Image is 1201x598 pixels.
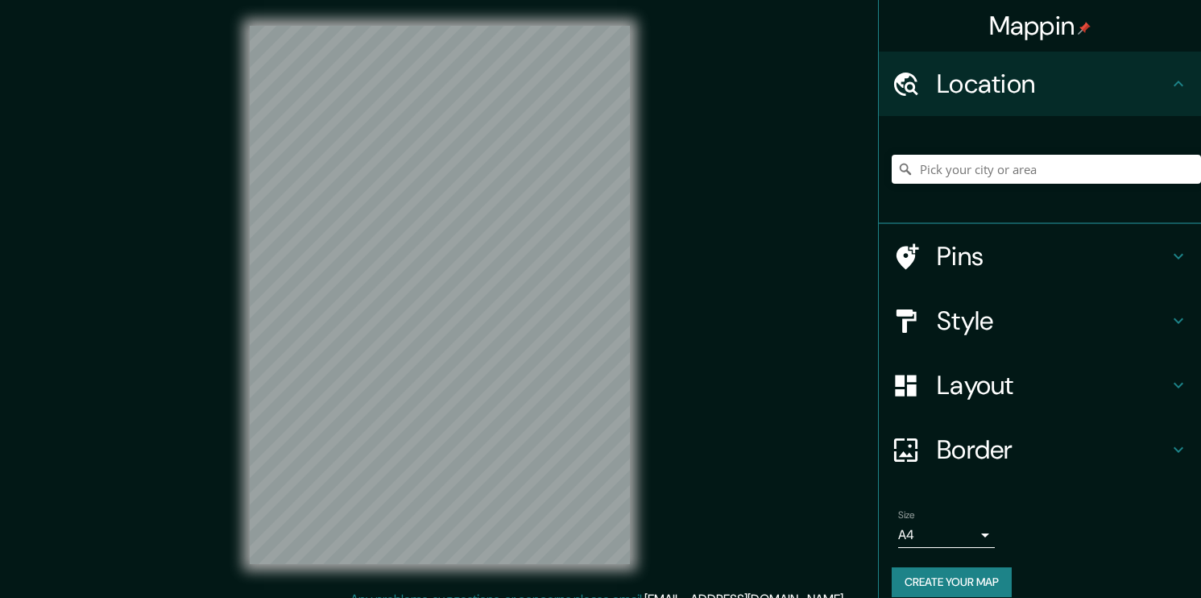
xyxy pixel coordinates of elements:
div: A4 [898,522,995,548]
div: Location [879,52,1201,116]
canvas: Map [250,26,630,564]
h4: Layout [937,369,1169,401]
h4: Pins [937,240,1169,272]
input: Pick your city or area [892,155,1201,184]
img: pin-icon.png [1078,22,1091,35]
h4: Mappin [989,10,1091,42]
h4: Location [937,68,1169,100]
div: Layout [879,353,1201,417]
h4: Style [937,305,1169,337]
label: Size [898,509,915,522]
div: Border [879,417,1201,482]
div: Style [879,289,1201,353]
h4: Border [937,434,1169,466]
div: Pins [879,224,1201,289]
button: Create your map [892,567,1012,597]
